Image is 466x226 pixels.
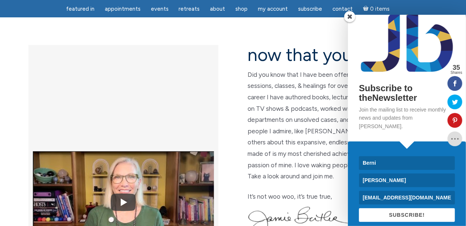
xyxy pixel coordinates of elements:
[105,6,141,12] span: Appointments
[389,212,425,218] span: SUBSCRIBE!
[359,83,455,103] h2: Subscribe to theNewsletter
[258,6,288,12] span: My Account
[231,2,252,16] a: Shop
[151,6,169,12] span: Events
[210,6,225,12] span: About
[451,71,462,75] span: Shares
[236,6,248,12] span: Shop
[294,2,327,16] a: Subscribe
[328,2,358,16] a: Contact
[100,2,145,16] a: Appointments
[175,2,204,16] a: Retreats
[179,6,200,12] span: Retreats
[66,6,94,12] span: featured in
[359,191,455,205] input: Email
[370,6,390,12] span: 0 items
[359,174,455,187] input: Last Name
[333,6,353,12] span: Contact
[363,6,370,12] i: Cart
[359,208,455,222] button: SUBSCRIBE!
[248,45,438,65] h2: now that you are here…
[359,156,455,170] input: First Name
[248,191,438,202] p: It’s not woo woo, it’s true true,
[206,2,230,16] a: About
[298,6,322,12] span: Subscribe
[248,69,438,182] p: Did you know that I have been offering metaphysical & spiritual sessions, classes, & healings for...
[62,2,99,16] a: featured in
[146,2,173,16] a: Events
[359,106,455,130] p: Join the mailing list to receive monthly news and updates from [PERSON_NAME].
[359,1,394,16] a: Cart0 items
[451,64,462,71] span: 35
[254,2,293,16] a: My Account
